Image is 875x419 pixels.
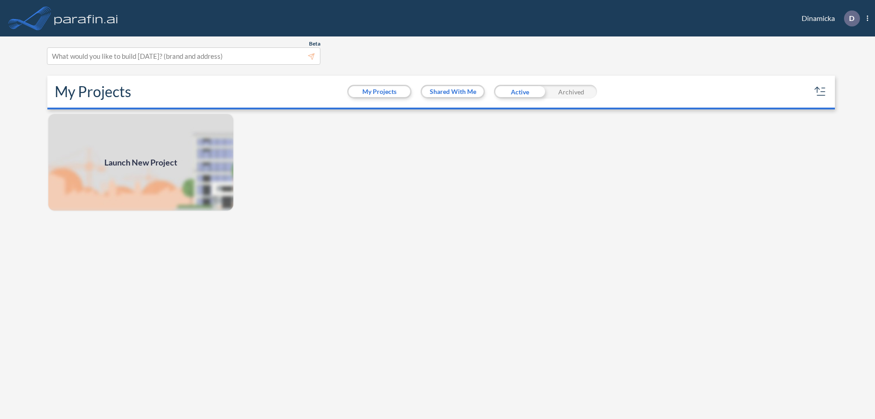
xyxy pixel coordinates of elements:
[349,86,410,97] button: My Projects
[494,85,546,98] div: Active
[422,86,484,97] button: Shared With Me
[55,83,131,100] h2: My Projects
[47,113,234,212] a: Launch New Project
[546,85,597,98] div: Archived
[47,113,234,212] img: add
[309,40,320,47] span: Beta
[849,14,854,22] p: D
[788,10,868,26] div: Dinamicka
[104,156,177,169] span: Launch New Project
[813,84,828,99] button: sort
[52,9,120,27] img: logo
